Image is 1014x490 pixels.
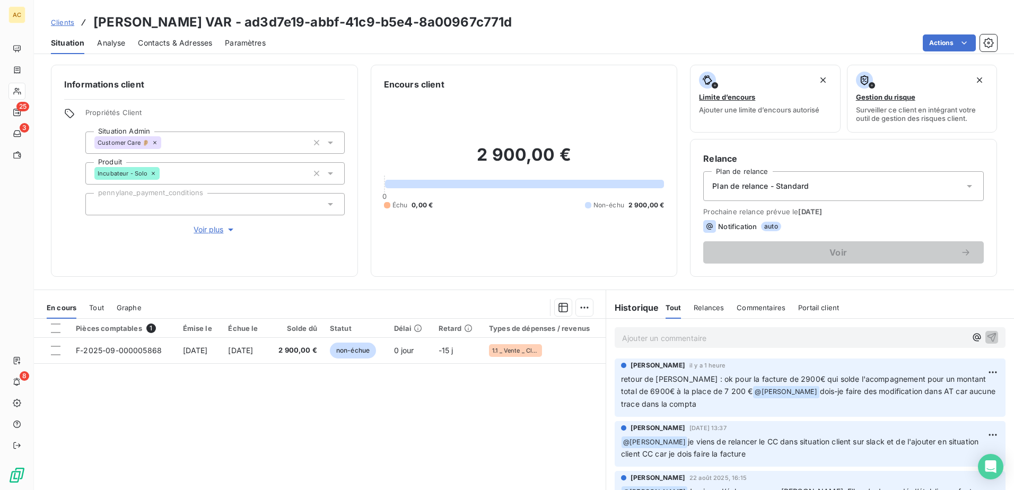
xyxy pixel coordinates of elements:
span: Voir plus [194,224,236,235]
h6: Encours client [384,78,444,91]
div: Open Intercom Messenger [978,454,1003,479]
span: [DATE] [228,346,253,355]
h6: Informations client [64,78,345,91]
span: Limite d’encours [699,93,755,101]
div: Retard [439,324,476,332]
input: Ajouter une valeur [161,138,170,147]
h6: Historique [606,301,659,314]
span: il y a 1 heure [689,362,725,369]
span: Portail client [798,303,839,312]
span: 8 [20,371,29,381]
h6: Relance [703,152,984,165]
button: Voir plus [85,224,345,235]
span: retour de [PERSON_NAME] : ok pour la facture de 2900€ qui solde l'acompagnement pour un montant t... [621,374,988,396]
span: 1 [146,323,156,333]
span: @ [PERSON_NAME] [753,386,819,398]
span: Surveiller ce client en intégrant votre outil de gestion des risques client. [856,106,988,122]
h2: 2 900,00 € [384,144,665,176]
span: Commentaires [737,303,785,312]
span: 2 900,00 € [628,200,665,210]
span: Non-échu [593,200,624,210]
span: 25 [16,102,29,111]
span: 0,00 € [412,200,433,210]
div: Délai [394,324,426,332]
span: Contacts & Adresses [138,38,212,48]
span: Analyse [97,38,125,48]
div: Pièces comptables [76,323,170,333]
span: En cours [47,303,76,312]
span: Tout [666,303,681,312]
span: [DATE] [798,207,822,216]
span: [DATE] 13:37 [689,425,727,431]
span: Relances [694,303,724,312]
span: 3 [20,123,29,133]
span: Incubateur - Solo [98,170,148,177]
span: 22 août 2025, 16:15 [689,475,747,481]
span: dois-je faire des modification dans AT car aucune trace dans la compta [621,387,998,408]
span: 2 900,00 € [274,345,317,356]
span: 1.1 _ Vente _ Clients [492,347,539,354]
span: Paramètres [225,38,266,48]
img: Logo LeanPay [8,467,25,484]
span: auto [761,222,781,231]
span: 0 jour [394,346,414,355]
span: [PERSON_NAME] [631,361,685,370]
div: AC [8,6,25,23]
input: Ajouter une valeur [160,169,168,178]
span: non-échue [330,343,376,358]
div: Échue le [228,324,261,332]
button: Gestion du risqueSurveiller ce client en intégrant votre outil de gestion des risques client. [847,65,997,133]
span: Tout [89,303,104,312]
span: Graphe [117,303,142,312]
a: Clients [51,17,74,28]
div: Statut [330,324,381,332]
input: Ajouter une valeur [94,199,103,209]
span: Clients [51,18,74,27]
span: Situation [51,38,84,48]
span: Voir [716,248,960,257]
div: Solde dû [274,324,317,332]
h3: [PERSON_NAME] VAR - ad3d7e19-abbf-41c9-b5e4-8a00967c771d [93,13,512,32]
button: Voir [703,241,984,264]
button: Actions [923,34,976,51]
span: Customer Care 👂🏼 [98,139,150,146]
span: Plan de relance - Standard [712,181,809,191]
span: Prochaine relance prévue le [703,207,984,216]
div: Émise le [183,324,216,332]
span: Propriétés Client [85,108,345,123]
span: [PERSON_NAME] [631,423,685,433]
span: Gestion du risque [856,93,915,101]
span: F-2025-09-000005868 [76,346,162,355]
span: -15 j [439,346,453,355]
button: Limite d’encoursAjouter une limite d’encours autorisé [690,65,840,133]
span: Ajouter une limite d’encours autorisé [699,106,819,114]
span: [PERSON_NAME] [631,473,685,483]
span: je viens de relancer le CC dans situation client sur slack et de l'ajouter en situation client CC... [621,437,981,459]
span: [DATE] [183,346,208,355]
span: 0 [382,192,387,200]
span: @ [PERSON_NAME] [622,436,687,449]
span: Notification [718,222,757,231]
span: Échu [392,200,408,210]
div: Types de dépenses / revenus [489,324,599,332]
